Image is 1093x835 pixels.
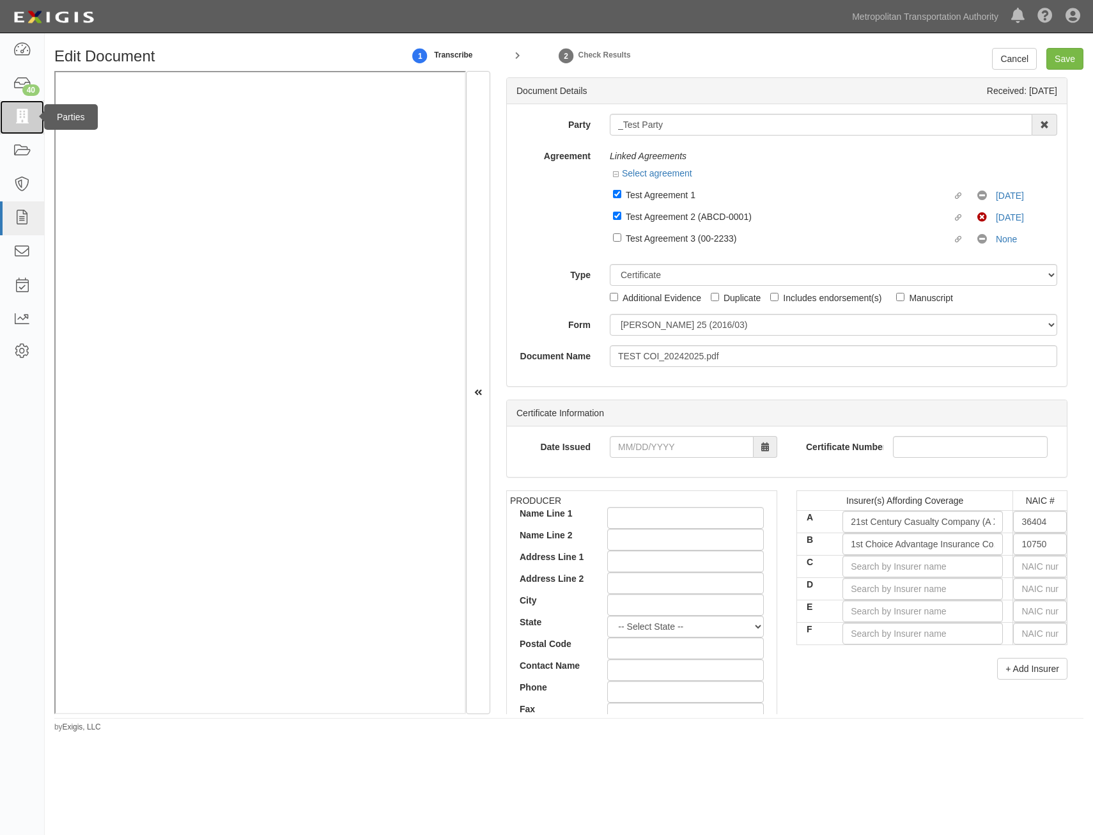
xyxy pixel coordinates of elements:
[1013,533,1067,555] input: NAIC number
[1013,578,1067,600] input: NAIC number
[410,42,430,69] a: 1
[44,104,98,130] div: Parties
[909,290,952,304] div: Manuscript
[510,529,598,542] label: Name Line 2
[1013,491,1067,511] td: NAIC #
[578,51,631,59] small: Check Results
[783,290,881,304] div: Includes endorsement(s)
[896,293,904,301] input: Manuscript
[54,722,101,733] small: by
[992,48,1037,70] a: Cancel
[63,722,101,731] a: Exigis, LLC
[996,212,1024,222] a: [DATE]
[987,84,1057,97] div: Received: [DATE]
[510,637,598,650] label: Postal Code
[10,6,98,29] img: logo-5460c22ac91f19d4615b14bd174203de0afe785f0fc80cf4dbbc73dc1793850b.png
[1013,623,1067,644] input: NAIC number
[977,235,993,244] i: No Coverage
[1013,600,1067,622] input: NAIC number
[410,49,430,64] strong: 1
[996,234,1017,244] a: None
[724,290,761,304] div: Duplicate
[797,623,833,636] label: F
[613,168,692,178] a: Select agreement
[623,290,701,304] div: Additional Evidence
[626,187,953,201] div: Test Agreement 1
[507,345,600,363] label: Document Name
[797,600,833,613] label: E
[22,84,40,96] div: 40
[507,264,600,281] label: Type
[711,293,719,301] input: Duplicate
[510,616,598,628] label: State
[510,594,598,607] label: City
[507,491,777,750] td: PRODUCER
[1013,511,1067,533] input: NAIC number
[797,578,833,591] label: D
[510,507,598,520] label: Name Line 1
[510,703,598,715] label: Fax
[610,293,618,301] input: Additional Evidence
[610,145,1057,167] div: Linked Agreements
[842,533,1003,555] input: Search by Insurer name
[842,600,1003,622] input: Search by Insurer name
[626,231,953,245] div: Test Agreement 3 (00-2233)
[1037,9,1053,24] i: Help Center - Complianz
[797,511,833,524] label: A
[510,681,598,694] label: Phone
[54,48,385,65] h1: Edit Document
[510,659,598,672] label: Contact Name
[955,237,966,243] i: Linked agreement
[797,491,1013,511] td: Insurer(s) Affording Coverage
[1013,556,1067,577] input: NAIC number
[434,51,472,59] small: Transcribe
[613,190,621,198] input: Test Agreement 1
[996,191,1024,201] a: [DATE]
[507,400,1067,426] div: Certificate Information
[557,42,576,69] a: 2
[797,556,833,568] label: C
[977,191,993,201] i: No Coverage
[510,572,598,585] label: Address Line 2
[955,215,966,221] i: Linked agreement
[977,213,993,222] i: Non-Compliant
[846,4,1005,29] a: Metropolitan Transportation Authority
[770,293,779,301] input: Includes endorsement(s)
[797,533,833,546] label: B
[610,436,754,458] input: MM/DD/YYYY
[613,233,621,242] input: Test Agreement 3 (00-2233)
[842,623,1003,644] input: Search by Insurer name
[507,114,600,131] label: Party
[955,193,966,199] i: Linked agreement
[842,511,1003,533] input: Search by Insurer name
[842,556,1003,577] input: Search by Insurer name
[842,578,1003,600] input: Search by Insurer name
[507,436,600,453] label: Date Issued
[507,145,600,162] label: Agreement
[507,314,600,331] label: Form
[576,49,631,59] a: Check Results
[796,436,883,453] label: Certificate Number
[510,550,598,563] label: Address Line 1
[997,658,1067,680] button: + Add Insurer
[613,212,621,220] input: Test Agreement 2 (ABCD-0001)
[516,84,587,97] div: Document Details
[557,49,576,64] strong: 2
[1046,48,1083,70] input: Save
[626,209,953,223] div: Test Agreement 2 (ABCD-0001)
